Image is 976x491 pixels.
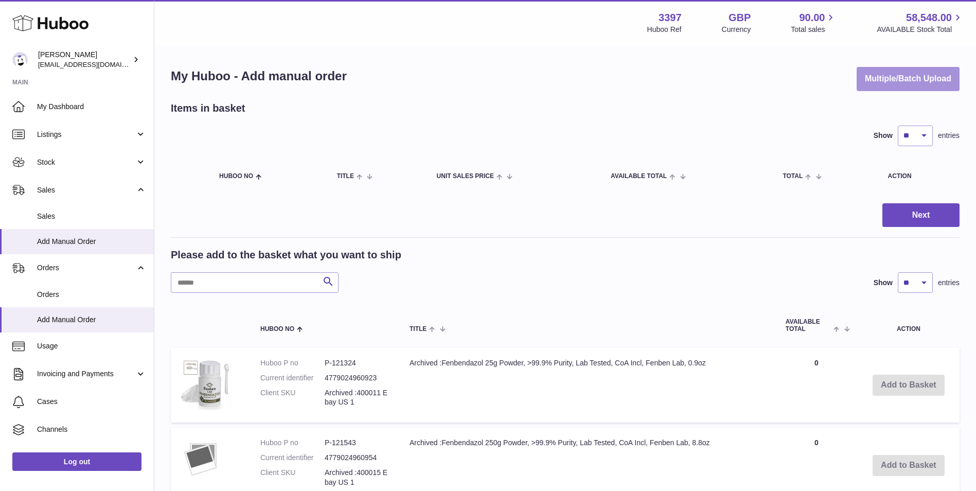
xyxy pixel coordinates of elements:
[791,25,837,34] span: Total sales
[37,341,146,351] span: Usage
[37,130,135,139] span: Listings
[37,397,146,407] span: Cases
[37,290,146,300] span: Orders
[659,11,682,25] strong: 3397
[882,203,960,227] button: Next
[647,25,682,34] div: Huboo Ref
[399,348,775,423] td: Archived :Fenbendazol 25g Powder, >99.9% Purity, Lab Tested, CoA Incl, Fenben Lab, 0.9oz
[325,453,389,463] dd: 4779024960954
[260,388,325,408] dt: Client SKU
[171,68,347,84] h1: My Huboo - Add manual order
[37,263,135,273] span: Orders
[938,131,960,141] span: entries
[877,11,964,34] a: 58,548.00 AVAILABLE Stock Total
[786,319,831,332] span: AVAILABLE Total
[37,157,135,167] span: Stock
[337,173,354,180] span: Title
[722,25,751,34] div: Currency
[611,173,667,180] span: AVAILABLE Total
[437,173,494,180] span: Unit Sales Price
[325,373,389,383] dd: 4779024960923
[37,185,135,195] span: Sales
[260,358,325,368] dt: Huboo P no
[260,326,294,332] span: Huboo no
[171,101,245,115] h2: Items in basket
[783,173,803,180] span: Total
[171,248,401,262] h2: Please add to the basket what you want to ship
[410,326,427,332] span: Title
[181,358,233,410] img: Archived :Fenbendazol 25g Powder, >99.9% Purity, Lab Tested, CoA Incl, Fenben Lab, 0.9oz
[181,438,222,479] img: Archived :Fenbendazol 250g Powder, >99.9% Purity, Lab Tested, CoA Incl, Fenben Lab, 8.8oz
[37,315,146,325] span: Add Manual Order
[325,358,389,368] dd: P-121324
[38,60,151,68] span: [EMAIL_ADDRESS][DOMAIN_NAME]
[12,52,28,67] img: sales@canchema.com
[938,278,960,288] span: entries
[325,388,389,408] dd: Archived :400011 Ebay US 1
[729,11,751,25] strong: GBP
[775,348,858,423] td: 0
[858,308,960,342] th: Action
[906,11,952,25] span: 58,548.00
[37,425,146,434] span: Channels
[325,438,389,448] dd: P-121543
[874,278,893,288] label: Show
[37,212,146,221] span: Sales
[857,67,960,91] button: Multiple/Batch Upload
[877,25,964,34] span: AVAILABLE Stock Total
[888,173,949,180] div: Action
[260,468,325,487] dt: Client SKU
[260,438,325,448] dt: Huboo P no
[791,11,837,34] a: 90.00 Total sales
[38,50,131,69] div: [PERSON_NAME]
[260,453,325,463] dt: Current identifier
[874,131,893,141] label: Show
[37,102,146,112] span: My Dashboard
[325,468,389,487] dd: Archived :400015 Ebay US 1
[219,173,253,180] span: Huboo no
[12,452,141,471] a: Log out
[799,11,825,25] span: 90.00
[37,369,135,379] span: Invoicing and Payments
[37,237,146,247] span: Add Manual Order
[260,373,325,383] dt: Current identifier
